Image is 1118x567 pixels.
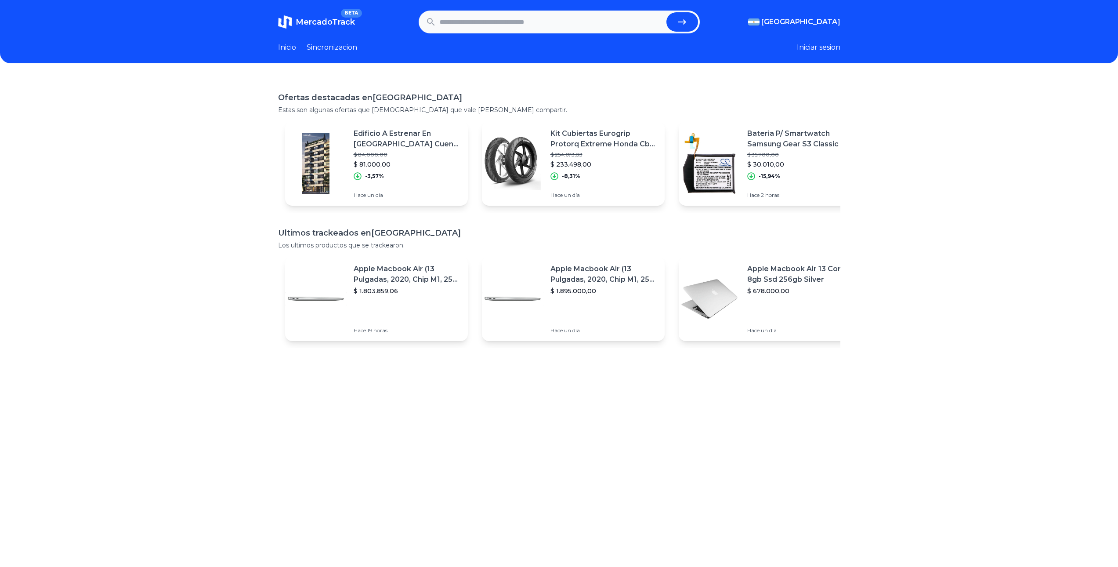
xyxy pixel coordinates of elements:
img: MercadoTrack [278,15,292,29]
p: Estas son algunas ofertas que [DEMOGRAPHIC_DATA] que vale [PERSON_NAME] compartir. [278,105,840,114]
p: Hace un día [747,327,854,334]
p: $ 254.673,83 [550,151,658,158]
a: Featured imageApple Macbook Air (13 Pulgadas, 2020, Chip M1, 256 Gb De Ssd, 8 Gb De Ram) - Plata$... [285,257,468,341]
button: [GEOGRAPHIC_DATA] [748,17,840,27]
h1: Ultimos trackeados en [GEOGRAPHIC_DATA] [278,227,840,239]
p: Apple Macbook Air (13 Pulgadas, 2020, Chip M1, 256 Gb De Ssd, 8 Gb De Ram) - Plata [354,264,461,285]
button: Iniciar sesion [797,42,840,53]
p: -8,31% [562,173,580,180]
p: Hace 2 horas [747,192,854,199]
p: $ 1.895.000,00 [550,287,658,295]
a: Featured imageApple Macbook Air (13 Pulgadas, 2020, Chip M1, 256 Gb De Ssd, 8 Gb De Ram) - Plata$... [482,257,665,341]
p: $ 35.700,00 [747,151,854,158]
p: Bateria P/ Smartwatch Samsung Gear S3 Classic , Eb-br760abe [747,128,854,149]
p: $ 84.000,00 [354,151,461,158]
img: Featured image [285,133,347,194]
img: Featured image [679,133,740,194]
img: Featured image [679,268,740,330]
p: Apple Macbook Air (13 Pulgadas, 2020, Chip M1, 256 Gb De Ssd, 8 Gb De Ram) - Plata [550,264,658,285]
p: -3,57% [365,173,384,180]
p: $ 81.000,00 [354,160,461,169]
p: Hace un día [354,192,461,199]
h1: Ofertas destacadas en [GEOGRAPHIC_DATA] [278,91,840,104]
p: -15,94% [759,173,780,180]
p: $ 678.000,00 [747,287,854,295]
a: Sincronizacion [307,42,357,53]
p: Hace 19 horas [354,327,461,334]
span: [GEOGRAPHIC_DATA] [761,17,840,27]
a: Featured imageBateria P/ Smartwatch Samsung Gear S3 Classic , Eb-br760abe$ 35.700,00$ 30.010,00-1... [679,121,861,206]
a: Featured imageKit Cubiertas Eurogrip Protorq Extreme Honda Cb 250$ 254.673,83$ 233.498,00-8,31%Ha... [482,121,665,206]
p: $ 233.498,00 [550,160,658,169]
p: Edificio A Estrenar En [GEOGRAPHIC_DATA] Cuenta Con Unidades 1,2, Ambientes. [354,128,461,149]
p: $ 30.010,00 [747,160,854,169]
img: Featured image [482,133,543,194]
p: $ 1.803.859,06 [354,287,461,295]
p: Hace un día [550,192,658,199]
p: Hace un día [550,327,658,334]
img: Argentina [748,18,760,25]
p: Los ultimos productos que se trackearon. [278,241,840,250]
a: Featured imageApple Macbook Air 13 Core I5 8gb Ssd 256gb Silver$ 678.000,00Hace un día [679,257,861,341]
a: Inicio [278,42,296,53]
span: MercadoTrack [296,17,355,27]
p: Kit Cubiertas Eurogrip Protorq Extreme Honda Cb 250 [550,128,658,149]
span: BETA [341,9,362,18]
a: MercadoTrackBETA [278,15,355,29]
a: Featured imageEdificio A Estrenar En [GEOGRAPHIC_DATA] Cuenta Con Unidades 1,2, Ambientes.$ 84.00... [285,121,468,206]
img: Featured image [285,268,347,330]
p: Apple Macbook Air 13 Core I5 8gb Ssd 256gb Silver [747,264,854,285]
img: Featured image [482,268,543,330]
